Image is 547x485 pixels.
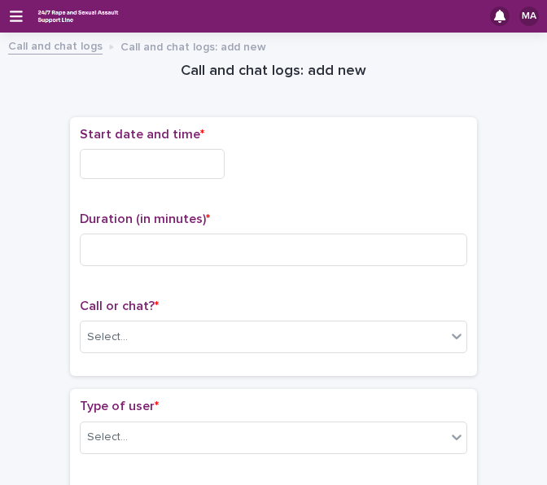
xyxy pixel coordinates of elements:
p: Call and chat logs: add new [120,37,266,55]
img: rhQMoQhaT3yELyF149Cw [36,6,120,27]
span: Duration (in minutes) [80,212,210,225]
div: MA [519,7,539,26]
span: Start date and time [80,128,204,141]
h1: Call and chat logs: add new [70,62,477,81]
a: Call and chat logs [8,36,103,55]
div: Select... [87,429,128,446]
div: Select... [87,329,128,346]
span: Type of user [80,400,159,413]
span: Call or chat? [80,299,159,312]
